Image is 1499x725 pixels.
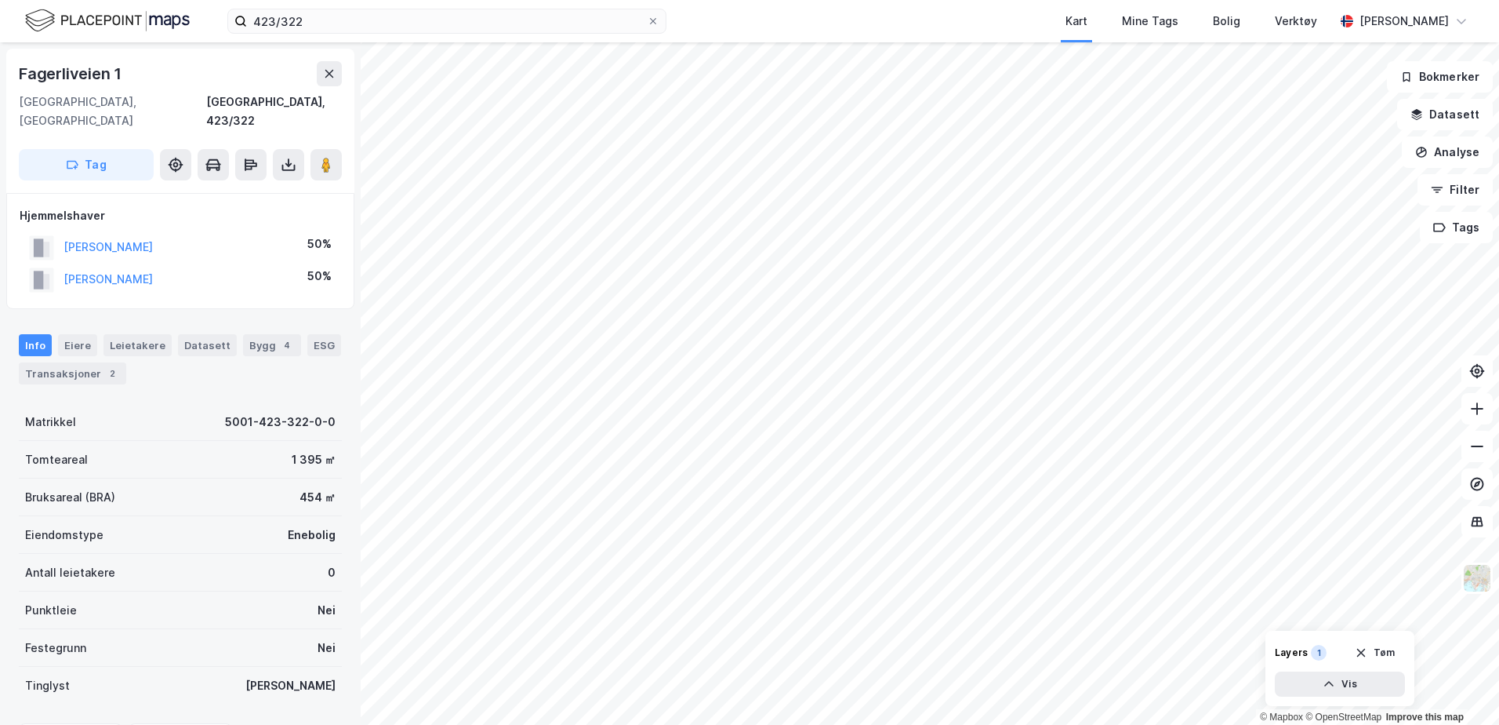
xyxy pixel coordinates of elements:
[1386,712,1464,723] a: Improve this map
[1305,712,1381,723] a: OpenStreetMap
[1387,61,1493,93] button: Bokmerker
[19,149,154,180] button: Tag
[225,413,336,432] div: 5001-423-322-0-0
[178,334,237,356] div: Datasett
[1359,12,1449,31] div: [PERSON_NAME]
[25,639,86,658] div: Festegrunn
[58,334,97,356] div: Eiere
[19,362,126,384] div: Transaksjoner
[25,563,115,582] div: Antall leietakere
[206,93,342,130] div: [GEOGRAPHIC_DATA], 423/322
[1275,672,1405,697] button: Vis
[247,9,647,33] input: Søk på adresse, matrikkel, gårdeiere, leietakere eller personer
[1421,650,1499,725] iframe: Chat Widget
[104,366,120,381] div: 2
[1260,712,1303,723] a: Mapbox
[1213,12,1240,31] div: Bolig
[243,334,301,356] div: Bygg
[1345,640,1405,665] button: Tøm
[1421,650,1499,725] div: Kontrollprogram for chat
[1397,99,1493,130] button: Datasett
[1122,12,1178,31] div: Mine Tags
[288,526,336,545] div: Enebolig
[1275,12,1317,31] div: Verktøy
[1402,137,1493,168] button: Analyse
[20,206,341,225] div: Hjemmelshaver
[19,334,52,356] div: Info
[307,267,332,286] div: 50%
[299,488,336,507] div: 454 ㎡
[245,676,336,695] div: [PERSON_NAME]
[25,488,115,507] div: Bruksareal (BRA)
[292,450,336,469] div: 1 395 ㎡
[103,334,172,356] div: Leietakere
[1417,174,1493,206] button: Filter
[328,563,336,582] div: 0
[25,7,190,35] img: logo.f888ab2527a4732fd821a326f86c7f29.svg
[1065,12,1087,31] div: Kart
[318,639,336,658] div: Nei
[318,601,336,620] div: Nei
[25,601,77,620] div: Punktleie
[1420,212,1493,243] button: Tags
[307,235,332,253] div: 50%
[25,676,70,695] div: Tinglyst
[25,526,103,545] div: Eiendomstype
[25,413,76,432] div: Matrikkel
[307,334,341,356] div: ESG
[19,61,125,86] div: Fagerliveien 1
[1462,563,1492,593] img: Z
[1311,645,1327,661] div: 1
[19,93,206,130] div: [GEOGRAPHIC_DATA], [GEOGRAPHIC_DATA]
[25,450,88,469] div: Tomteareal
[279,337,295,353] div: 4
[1275,647,1308,659] div: Layers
